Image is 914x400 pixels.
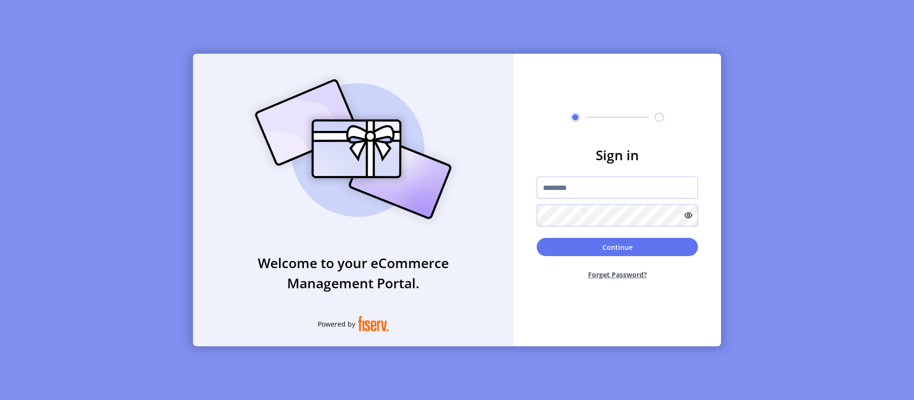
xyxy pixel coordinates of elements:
[318,319,355,329] span: Powered by
[537,238,698,256] button: Continue
[537,262,698,287] button: Forget Password?
[537,145,698,165] h3: Sign in
[193,253,514,293] h3: Welcome to your eCommerce Management Portal.
[241,69,466,230] img: card_Illustration.svg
